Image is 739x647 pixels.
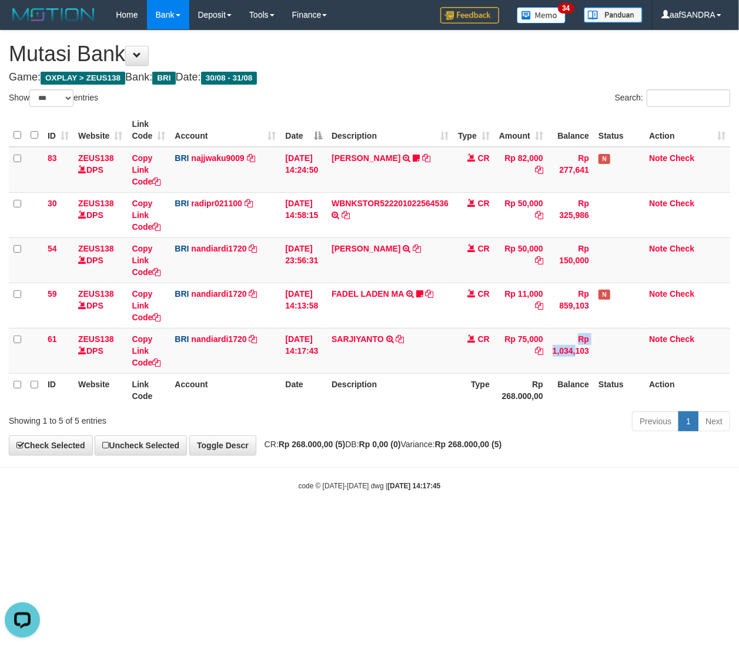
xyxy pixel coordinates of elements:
[649,244,667,253] a: Note
[649,334,667,344] a: Note
[175,289,189,299] span: BRI
[422,153,430,163] a: Copy TARI PRATIWI to clipboard
[29,89,73,107] select: Showentries
[494,113,548,147] th: Amount: activate to sort column ascending
[280,328,327,373] td: [DATE] 14:17:43
[280,113,327,147] th: Date: activate to sort column descending
[127,373,170,407] th: Link Code
[594,113,644,147] th: Status
[280,237,327,283] td: [DATE] 23:56:31
[494,283,548,328] td: Rp 11,000
[535,301,543,310] a: Copy Rp 11,000 to clipboard
[48,334,57,344] span: 61
[535,346,543,356] a: Copy Rp 75,000 to clipboard
[698,411,730,431] a: Next
[73,373,127,407] th: Website
[478,289,490,299] span: CR
[440,7,499,24] img: Feedback.jpg
[598,290,610,300] span: Has Note
[435,440,502,449] strong: Rp 268.000,00 (5)
[280,283,327,328] td: [DATE] 14:13:58
[332,244,400,253] a: [PERSON_NAME]
[48,199,57,208] span: 30
[132,153,160,186] a: Copy Link Code
[332,199,449,208] a: WBNKSTOR522201022564536
[670,334,694,344] a: Check
[175,153,189,163] span: BRI
[132,289,160,322] a: Copy Link Code
[478,334,490,344] span: CR
[247,153,255,163] a: Copy najjwaku9009 to clipboard
[453,113,494,147] th: Type: activate to sort column ascending
[73,328,127,373] td: DPS
[535,165,543,175] a: Copy Rp 82,000 to clipboard
[191,334,246,344] a: nandiardi1720
[494,147,548,193] td: Rp 82,000
[670,289,694,299] a: Check
[189,435,256,455] a: Toggle Descr
[132,199,160,232] a: Copy Link Code
[245,199,253,208] a: Copy radipr021100 to clipboard
[78,153,114,163] a: ZEUS138
[299,482,441,490] small: code © [DATE]-[DATE] dwg |
[332,334,384,344] a: SARJIYANTO
[517,7,566,24] img: Button%20Memo.svg
[548,283,594,328] td: Rp 859,103
[73,147,127,193] td: DPS
[48,153,57,163] span: 83
[78,289,114,299] a: ZEUS138
[280,192,327,237] td: [DATE] 14:58:15
[535,210,543,220] a: Copy Rp 50,000 to clipboard
[494,373,548,407] th: Rp 268.000,00
[342,210,350,220] a: Copy WBNKSTOR522201022564536 to clipboard
[249,334,258,344] a: Copy nandiardi1720 to clipboard
[280,147,327,193] td: [DATE] 14:24:50
[73,192,127,237] td: DPS
[594,373,644,407] th: Status
[279,440,346,449] strong: Rp 268.000,00 (5)
[78,199,114,208] a: ZEUS138
[78,244,114,253] a: ZEUS138
[426,289,434,299] a: Copy FADEL LADEN MA to clipboard
[41,72,125,85] span: OXPLAY > ZEUS138
[670,244,694,253] a: Check
[548,147,594,193] td: Rp 277,641
[413,244,421,253] a: Copy VALENTINO LAHU to clipboard
[649,199,667,208] a: Note
[191,289,246,299] a: nandiardi1720
[494,192,548,237] td: Rp 50,000
[175,334,189,344] span: BRI
[647,89,730,107] input: Search:
[78,334,114,344] a: ZEUS138
[548,373,594,407] th: Balance
[670,153,694,163] a: Check
[191,199,242,208] a: radipr021100
[170,373,280,407] th: Account
[453,373,494,407] th: Type
[73,283,127,328] td: DPS
[649,289,667,299] a: Note
[387,482,440,490] strong: [DATE] 14:17:45
[327,113,453,147] th: Description: activate to sort column ascending
[478,153,490,163] span: CR
[670,199,694,208] a: Check
[170,113,280,147] th: Account: activate to sort column ascending
[175,199,189,208] span: BRI
[548,237,594,283] td: Rp 150,000
[478,199,490,208] span: CR
[584,7,643,23] img: panduan.png
[9,410,299,427] div: Showing 1 to 5 of 5 entries
[73,113,127,147] th: Website: activate to sort column ascending
[9,42,730,66] h1: Mutasi Bank
[152,72,175,85] span: BRI
[280,373,327,407] th: Date
[5,5,40,40] button: Open LiveChat chat widget
[548,328,594,373] td: Rp 1,034,103
[644,113,730,147] th: Action: activate to sort column ascending
[249,289,258,299] a: Copy nandiardi1720 to clipboard
[548,113,594,147] th: Balance
[132,244,160,277] a: Copy Link Code
[48,244,57,253] span: 54
[478,244,490,253] span: CR
[9,6,98,24] img: MOTION_logo.png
